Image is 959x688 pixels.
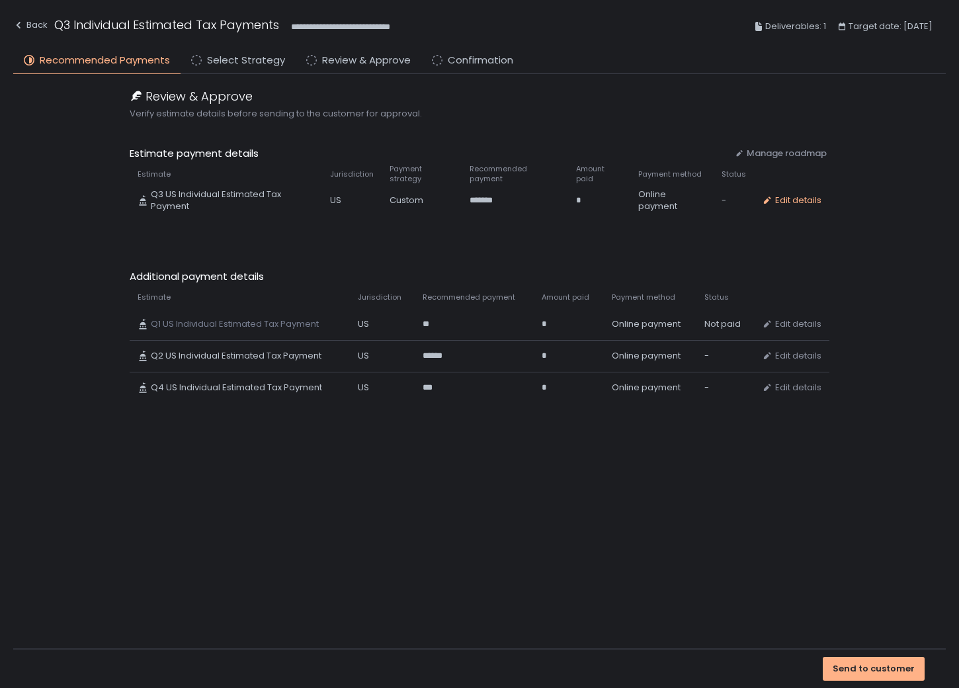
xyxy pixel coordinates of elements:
[638,169,702,179] span: Payment method
[762,318,821,330] button: Edit details
[130,269,829,284] span: Additional payment details
[704,318,746,330] div: Not paid
[358,382,407,394] div: US
[762,382,821,394] button: Edit details
[358,350,407,362] div: US
[762,194,821,206] button: Edit details
[390,164,454,184] span: Payment strategy
[765,19,826,34] span: Deliverables: 1
[747,148,827,159] span: Manage roadmap
[130,108,829,120] span: Verify estimate details before sending to the customer for approval.
[722,169,746,179] span: Status
[612,382,681,394] span: Online payment
[330,169,374,179] span: Jurisdiction
[358,292,401,302] span: Jurisdiction
[390,194,454,206] div: Custom
[704,350,746,362] div: -
[13,16,48,38] button: Back
[151,189,314,212] span: Q3 US Individual Estimated Tax Payment
[423,292,515,302] span: Recommended payment
[146,87,253,105] span: Review & Approve
[330,194,374,206] div: US
[151,318,319,330] span: Q1 US Individual Estimated Tax Payment
[823,657,925,681] button: Send to customer
[40,53,170,68] span: Recommended Payments
[542,292,589,302] span: Amount paid
[358,318,407,330] div: US
[576,164,622,184] span: Amount paid
[151,350,321,362] span: Q2 US Individual Estimated Tax Payment
[151,382,322,394] span: Q4 US Individual Estimated Tax Payment
[138,292,171,302] span: Estimate
[13,17,48,33] div: Back
[735,148,827,159] button: Manage roadmap
[470,164,560,184] span: Recommended payment
[130,146,724,161] span: Estimate payment details
[638,189,705,212] span: Online payment
[833,663,915,675] div: Send to customer
[612,350,681,362] span: Online payment
[54,16,279,34] h1: Q3 Individual Estimated Tax Payments
[722,194,746,206] div: -
[448,53,513,68] span: Confirmation
[612,292,675,302] span: Payment method
[704,382,746,394] div: -
[612,318,681,330] span: Online payment
[849,19,933,34] span: Target date: [DATE]
[322,53,411,68] span: Review & Approve
[207,53,285,68] span: Select Strategy
[138,169,171,179] span: Estimate
[762,350,821,362] button: Edit details
[704,292,729,302] span: Status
